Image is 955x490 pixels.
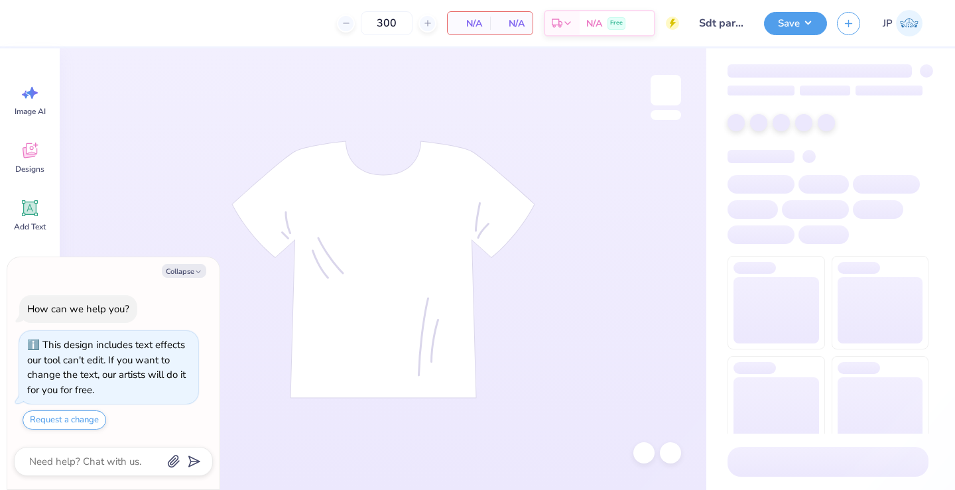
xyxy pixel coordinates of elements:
[586,17,602,31] span: N/A
[27,302,129,316] div: How can we help you?
[883,16,893,31] span: JP
[15,106,46,117] span: Image AI
[689,10,754,36] input: Untitled Design
[610,19,623,28] span: Free
[456,17,482,31] span: N/A
[896,10,923,36] img: Jade Paneduro
[14,221,46,232] span: Add Text
[764,12,827,35] button: Save
[15,164,44,174] span: Designs
[361,11,413,35] input: – –
[162,264,206,278] button: Collapse
[27,338,186,397] div: This design includes text effects our tool can't edit. If you want to change the text, our artist...
[877,10,928,36] a: JP
[23,410,106,430] button: Request a change
[231,141,535,398] img: tee-skeleton.svg
[498,17,525,31] span: N/A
